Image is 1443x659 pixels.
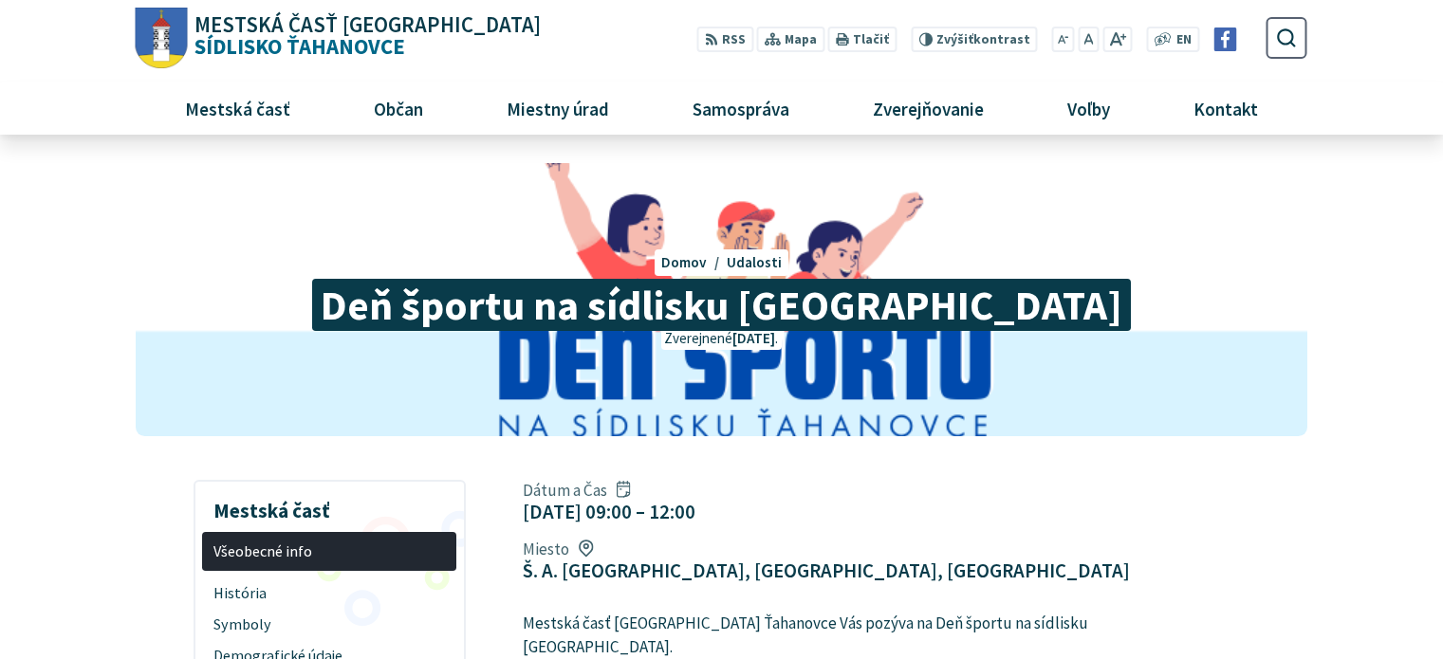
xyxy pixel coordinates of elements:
[213,577,446,609] span: História
[202,532,456,571] a: Všeobecné info
[1078,27,1099,52] button: Nastaviť pôvodnú veľkosť písma
[1172,30,1197,50] a: EN
[785,30,817,50] span: Mapa
[685,82,796,134] span: Samospráva
[339,82,457,134] a: Občan
[523,480,695,501] span: Dátum a Čas
[722,30,746,50] span: RSS
[865,82,990,134] span: Zverejňovanie
[523,558,1130,582] figcaption: Š. A. [GEOGRAPHIC_DATA], [GEOGRAPHIC_DATA], [GEOGRAPHIC_DATA]
[661,253,707,271] span: Domov
[697,27,753,52] a: RSS
[202,577,456,609] a: História
[202,609,456,640] a: Symboly
[188,14,542,58] span: Sídlisko Ťahanovce
[1213,27,1237,51] img: Prejsť na Facebook stránku
[839,82,1019,134] a: Zverejňovanie
[828,27,897,52] button: Tlačiť
[1187,82,1266,134] span: Kontakt
[202,485,456,525] h3: Mestská časť
[1061,82,1118,134] span: Voľby
[853,32,889,47] span: Tlačiť
[194,14,541,36] span: Mestská časť [GEOGRAPHIC_DATA]
[1052,27,1075,52] button: Zmenšiť veľkosť písma
[936,31,973,47] span: Zvýšiť
[499,82,616,134] span: Miestny úrad
[1102,27,1132,52] button: Zväčšiť veľkosť písma
[911,27,1037,52] button: Zvýšiťkontrast
[312,279,1130,331] span: Deň športu na sídlisku [GEOGRAPHIC_DATA]
[150,82,324,134] a: Mestská časť
[1159,82,1293,134] a: Kontakt
[936,32,1030,47] span: kontrast
[366,82,430,134] span: Občan
[177,82,297,134] span: Mestská časť
[472,82,643,134] a: Miestny úrad
[136,8,188,69] img: Prejsť na domovskú stránku
[136,8,541,69] a: Logo Sídlisko Ťahanovce, prejsť na domovskú stránku.
[1033,82,1145,134] a: Voľby
[732,329,775,347] span: [DATE]
[523,539,1130,559] span: Miesto
[757,27,824,52] a: Mapa
[661,253,726,271] a: Domov
[523,500,695,523] figcaption: [DATE] 09:00 – 12:00
[727,253,782,271] a: Udalosti
[213,536,446,567] span: Všeobecné info
[661,328,781,350] p: Zverejnené .
[658,82,824,134] a: Samospráva
[1176,30,1192,50] span: EN
[213,609,446,640] span: Symboly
